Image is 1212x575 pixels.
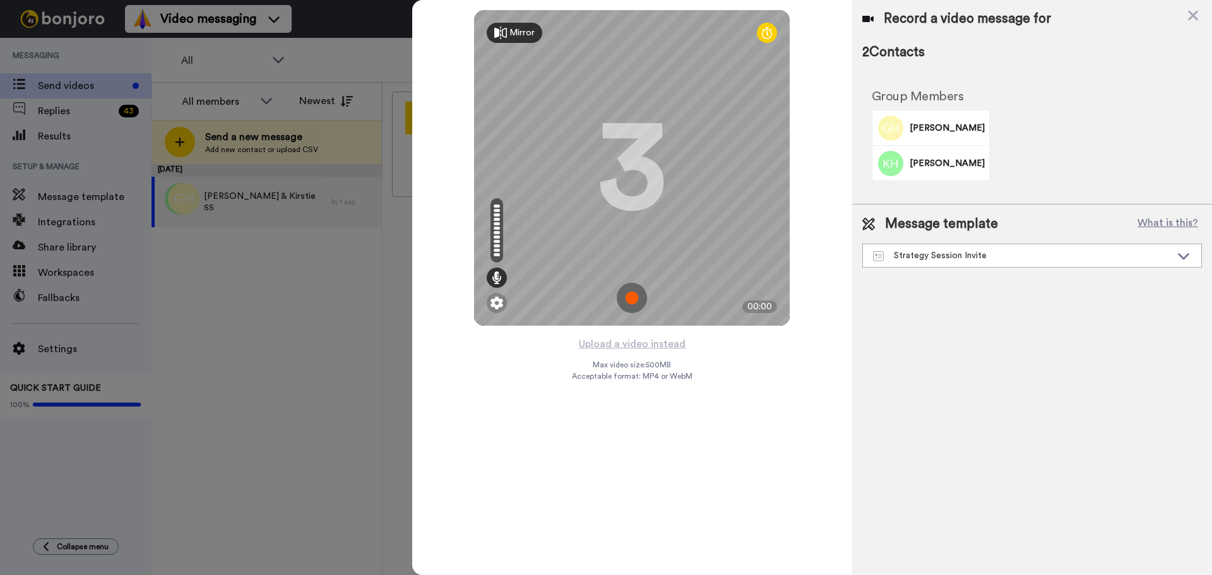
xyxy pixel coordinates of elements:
[872,90,990,104] h2: Group Members
[572,371,692,381] span: Acceptable format: MP4 or WebM
[910,122,985,134] span: [PERSON_NAME]
[593,360,671,370] span: Max video size: 500 MB
[617,283,647,313] img: ic_record_start.svg
[878,151,903,176] img: Image of Kirstie Holden
[490,297,503,309] img: ic_gear.svg
[597,121,667,215] div: 3
[910,157,985,170] span: [PERSON_NAME]
[873,251,884,261] img: Message-temps.svg
[575,336,689,352] button: Upload a video instead
[873,249,1171,262] div: Strategy Session Invite
[885,215,998,234] span: Message template
[1134,215,1202,234] button: What is this?
[878,116,903,141] img: Image of Gary Holden
[742,300,777,313] div: 00:00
